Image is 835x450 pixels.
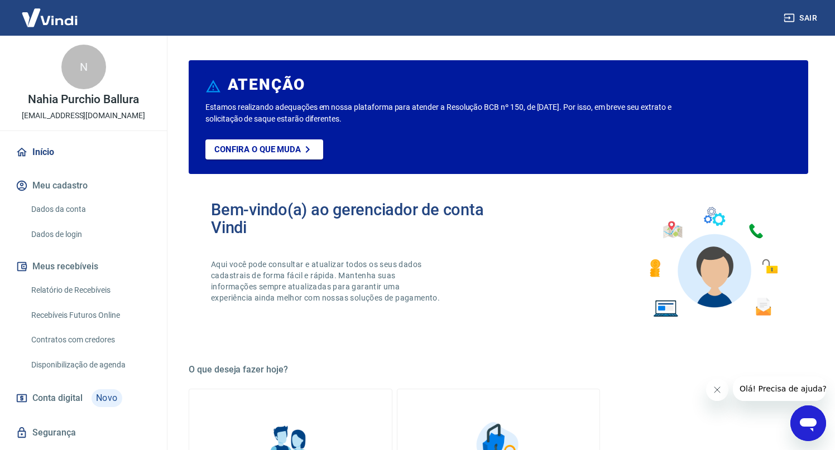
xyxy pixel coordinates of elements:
[61,45,106,89] div: N
[27,354,153,376] a: Disponibilização de agenda
[790,405,826,441] iframe: Botão para abrir a janela de mensagens
[228,79,305,90] h6: ATENÇÃO
[13,385,153,412] a: Conta digitalNovo
[27,198,153,221] a: Dados da conta
[706,379,728,401] iframe: Fechar mensagem
[28,94,139,105] p: Nahia Purchio Ballura
[22,110,145,122] p: [EMAIL_ADDRESS][DOMAIN_NAME]
[27,328,153,351] a: Contratos com credores
[205,101,674,125] p: Estamos realizando adequações em nossa plataforma para atender a Resolução BCB nº 150, de [DATE]....
[92,389,122,407] span: Novo
[27,223,153,246] a: Dados de login
[13,420,153,445] a: Segurança
[733,376,826,401] iframe: Mensagem da empresa
[13,254,153,279] button: Meus recebíveis
[781,8,822,28] button: Sair
[13,140,153,164] a: Início
[214,144,301,154] p: Confira o que muda
[13,1,86,35] img: Vindi
[32,390,83,406] span: Conta digital
[27,279,153,302] a: Relatório de Recebíveis
[640,201,786,324] img: Imagem de um avatar masculino com diversos icones exemplificando as funcionalidades do gerenciado...
[13,173,153,198] button: Meu cadastro
[7,8,94,17] span: Olá! Precisa de ajuda?
[27,304,153,327] a: Recebíveis Futuros Online
[211,201,498,236] h2: Bem-vindo(a) ao gerenciador de conta Vindi
[189,364,808,375] h5: O que deseja fazer hoje?
[205,139,323,159] a: Confira o que muda
[211,259,442,303] p: Aqui você pode consultar e atualizar todos os seus dados cadastrais de forma fácil e rápida. Mant...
